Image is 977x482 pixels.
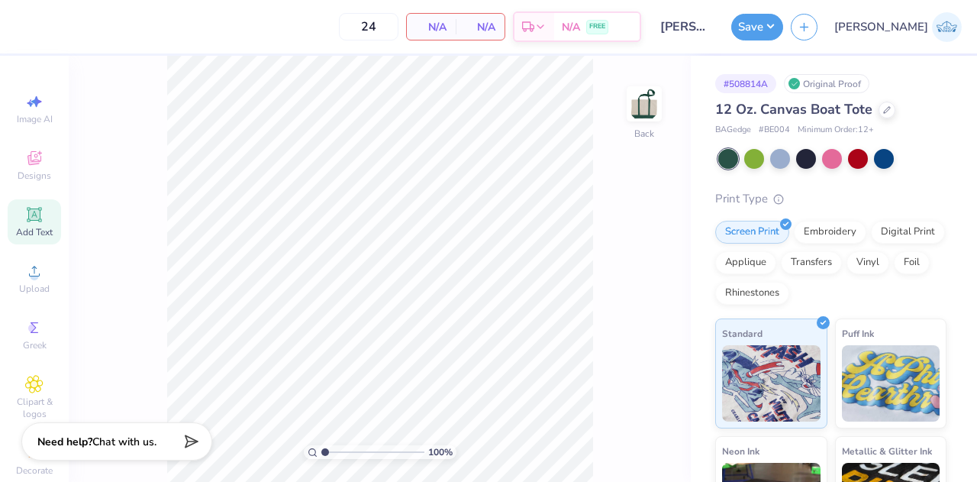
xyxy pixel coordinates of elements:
[562,19,580,35] span: N/A
[722,443,759,459] span: Neon Ink
[92,435,156,449] span: Chat with us.
[842,443,932,459] span: Metallic & Glitter Ink
[37,435,92,449] strong: Need help?
[781,251,842,274] div: Transfers
[339,13,398,40] input: – –
[589,21,605,32] span: FREE
[894,251,930,274] div: Foil
[634,127,654,141] div: Back
[8,396,61,420] span: Clipart & logos
[715,251,776,274] div: Applique
[23,339,47,351] span: Greek
[834,12,962,42] a: [PERSON_NAME]
[428,445,453,459] span: 100 %
[715,221,789,244] div: Screen Print
[18,170,51,182] span: Designs
[649,11,724,42] input: Untitled Design
[794,221,866,244] div: Embroidery
[16,226,53,238] span: Add Text
[416,19,447,35] span: N/A
[842,345,940,422] img: Puff Ink
[871,221,945,244] div: Digital Print
[16,464,53,477] span: Decorate
[932,12,962,42] img: Janilyn Atanacio
[722,325,763,341] span: Standard
[17,113,53,125] span: Image AI
[842,325,874,341] span: Puff Ink
[722,345,821,422] img: Standard
[759,124,790,137] span: # BE004
[784,74,869,93] div: Original Proof
[715,74,776,93] div: # 508814A
[798,124,874,137] span: Minimum Order: 12 +
[715,100,872,118] span: 12 Oz. Canvas Boat Tote
[731,14,783,40] button: Save
[846,251,889,274] div: Vinyl
[834,18,928,36] span: [PERSON_NAME]
[715,190,946,208] div: Print Type
[465,19,495,35] span: N/A
[715,282,789,305] div: Rhinestones
[715,124,751,137] span: BAGedge
[629,89,659,119] img: Back
[19,283,50,295] span: Upload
